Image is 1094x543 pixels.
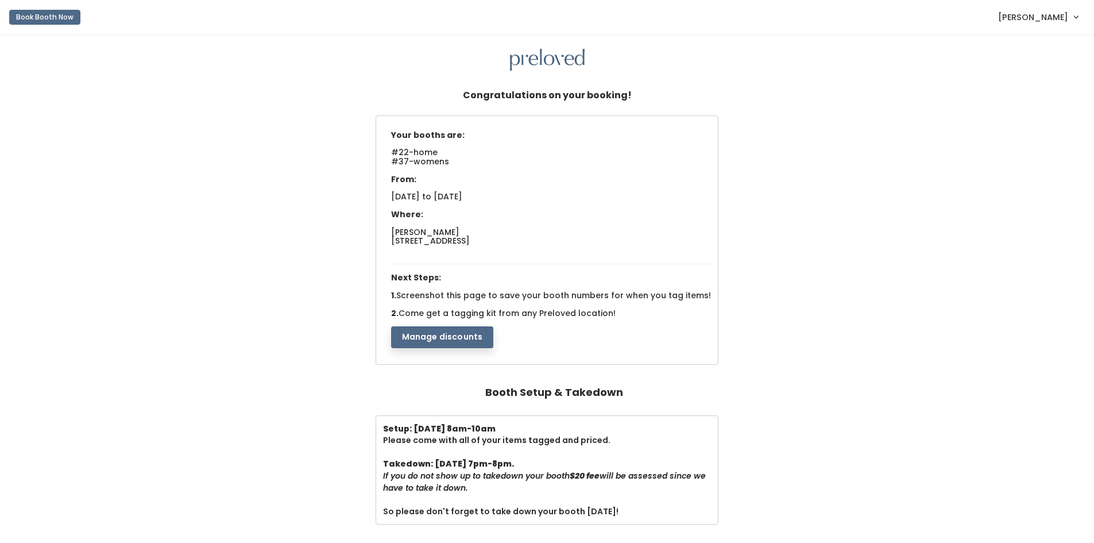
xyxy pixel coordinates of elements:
[9,10,80,25] button: Book Booth Now
[396,290,711,301] span: Screenshot this page to save your booth numbers for when you tag items!
[391,147,438,165] span: #22-home
[391,272,441,283] span: Next Steps:
[391,191,462,202] span: [DATE] to [DATE]
[463,84,632,106] h5: Congratulations on your booking!
[485,381,623,404] h4: Booth Setup & Takedown
[9,5,80,30] a: Book Booth Now
[510,49,585,71] img: preloved logo
[383,423,712,518] div: Please come with all of your items tagged and priced. So please don't forget to take down your bo...
[391,226,470,247] span: [PERSON_NAME] [STREET_ADDRESS]
[391,156,449,174] span: #37-womens
[399,307,616,319] span: Come get a tagging kit from any Preloved location!
[391,209,423,220] span: Where:
[987,5,1089,29] a: [PERSON_NAME]
[391,331,494,342] a: Manage discounts
[383,423,496,434] b: Setup: [DATE] 8am-10am
[570,470,600,482] b: $20 fee
[998,11,1068,24] span: [PERSON_NAME]
[385,125,718,348] div: 1. 2.
[391,174,416,185] span: From:
[391,129,465,141] span: Your booths are:
[391,326,494,348] button: Manage discounts
[383,458,514,469] b: Takedown: [DATE] 7pm-8pm.
[383,470,706,494] i: If you do not show up to takedown your booth will be assessed since we have to take it down.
